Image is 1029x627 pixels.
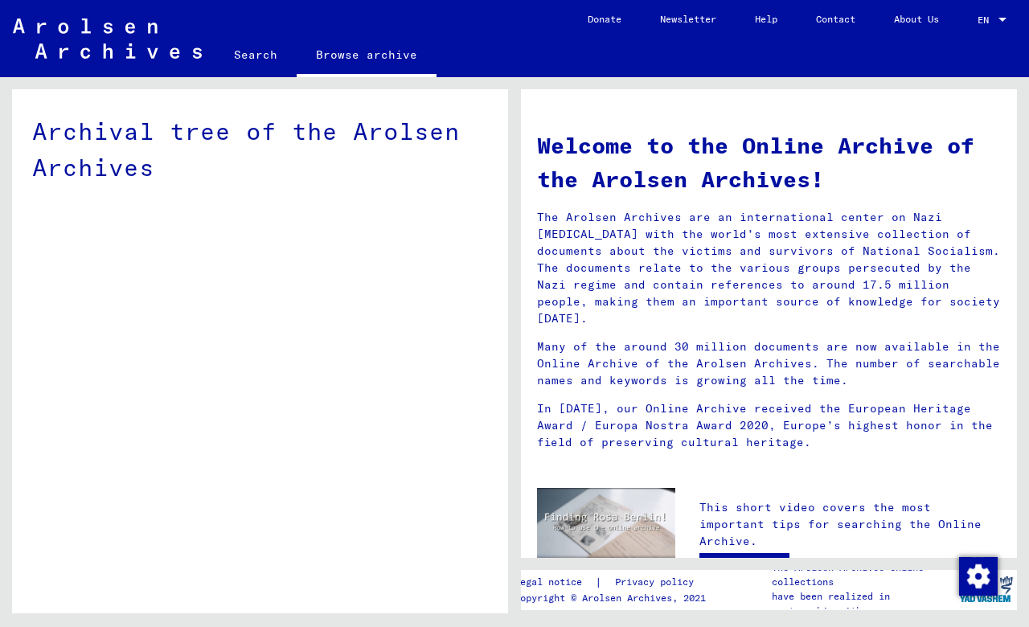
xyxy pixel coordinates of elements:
[537,209,1001,327] p: The Arolsen Archives are an international center on Nazi [MEDICAL_DATA] with the world’s most ext...
[32,113,488,186] div: Archival tree of the Arolsen Archives
[514,574,595,591] a: Legal notice
[959,557,998,596] img: Change consent
[602,574,713,591] a: Privacy policy
[956,569,1016,609] img: yv_logo.png
[978,14,995,26] span: EN
[537,338,1001,389] p: Many of the around 30 million documents are now available in the Online Archive of the Arolsen Ar...
[772,589,955,618] p: have been realized in partnership with
[699,553,789,585] a: Open video
[514,591,713,605] p: Copyright © Arolsen Archives, 2021
[297,35,437,77] a: Browse archive
[537,488,675,563] img: video.jpg
[537,400,1001,451] p: In [DATE], our Online Archive received the European Heritage Award / Europa Nostra Award 2020, Eu...
[772,560,955,589] p: The Arolsen Archives online collections
[514,574,713,591] div: |
[699,499,1001,550] p: This short video covers the most important tips for searching the Online Archive.
[537,129,1001,196] h1: Welcome to the Online Archive of the Arolsen Archives!
[13,18,202,59] img: Arolsen_neg.svg
[215,35,297,74] a: Search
